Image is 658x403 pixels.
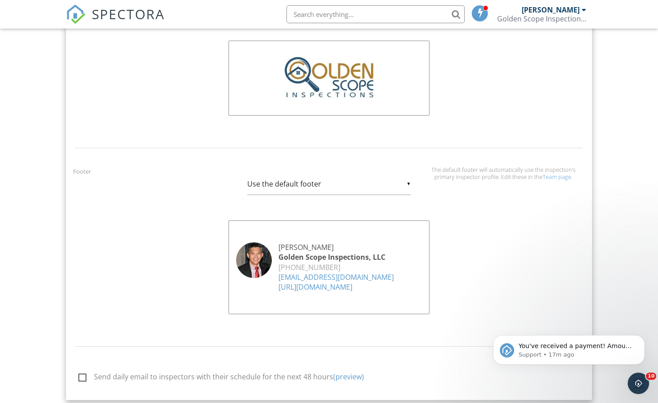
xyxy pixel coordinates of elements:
span: 10 [646,373,656,380]
iframe: Intercom notifications message [480,316,658,379]
div: [PERSON_NAME] [522,5,580,14]
a: [PHONE_NUMBER] [278,262,340,272]
img: Golden Scope Inspections, LLC [282,55,375,98]
img: Tony-Ngo-image [236,242,272,278]
a: [URL][DOMAIN_NAME] [278,282,352,292]
input: Search everything... [286,5,465,23]
span: SPECTORA [92,4,165,23]
div: Golden Scope Inspections, LLC [236,252,421,262]
a: Team page [543,173,571,181]
img: The Best Home Inspection Software - Spectora [66,4,86,24]
label: Send daily email to inspectors with their schedule for the next 48 hours [78,373,460,384]
div: The default footer will automatically use the inspection's primary inspector profile. Edit these ... [421,166,585,180]
iframe: Intercom live chat [628,373,649,394]
div: [PERSON_NAME] [236,242,421,252]
a: [EMAIL_ADDRESS][DOMAIN_NAME] [278,272,394,282]
label: Footer [73,167,91,175]
div: Golden Scope Inspections, LLC [497,14,586,23]
a: (preview) [333,372,364,382]
a: SPECTORA [66,12,165,31]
